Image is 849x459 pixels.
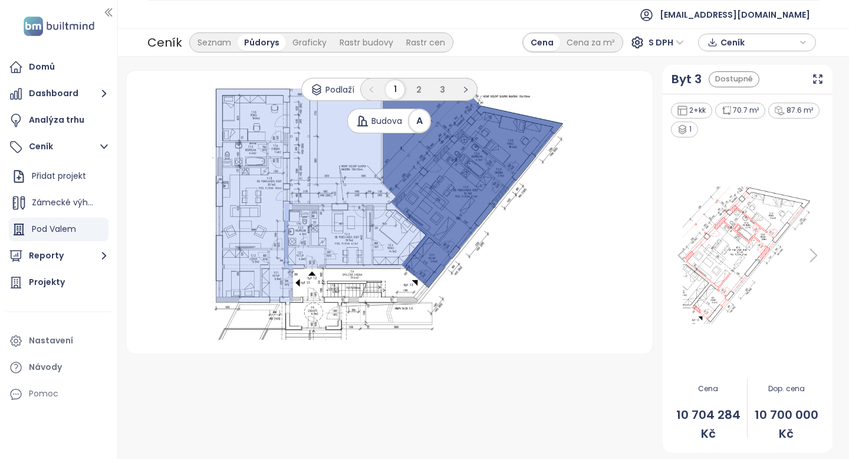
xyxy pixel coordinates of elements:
div: 87.6 m² [768,103,820,119]
div: Rastr budovy [333,34,400,51]
div: button [705,34,809,51]
span: 10 704 284 Kč [670,406,747,443]
button: left [362,80,381,99]
button: right [456,80,475,99]
span: 10 700 000 Kč [748,406,825,443]
a: Domů [6,55,111,79]
div: Projekty [29,275,65,290]
li: Následující strana [456,80,475,99]
div: Přidat projekt [9,165,108,188]
div: 70.7 m² [715,103,766,119]
span: Cena [670,383,747,395]
div: Cena [524,34,560,51]
div: Rastr cen [400,34,452,51]
a: Projekty [6,271,111,294]
div: 1 [671,122,698,137]
span: 1 [394,83,397,95]
span: left [368,86,375,93]
li: 1 [386,80,404,99]
div: Nastavení [29,333,73,348]
div: 2+kk [671,103,712,119]
div: Přidat projekt [32,169,86,183]
span: [EMAIL_ADDRESS][DOMAIN_NAME] [660,1,810,29]
div: Graficky [286,34,333,51]
span: Pod Valem [32,223,76,235]
div: Pomoc [6,382,111,406]
div: Zámecké výhledy 2 [9,191,108,215]
a: Analýza trhu [6,109,111,132]
span: Dop. cena [748,383,825,395]
div: Domů [29,60,55,74]
button: Ceník [6,135,111,159]
div: Pod Valem [9,218,108,241]
div: Ceník [147,32,182,53]
a: Návody [6,356,111,379]
img: logo [20,14,98,38]
span: right [462,86,469,93]
div: Seznam [191,34,238,51]
button: Reporty [6,244,111,268]
img: Floor plan [670,183,825,327]
li: Předchozí strana [362,80,381,99]
div: Cena za m² [560,34,621,51]
span: Ceník [720,34,797,51]
span: 2 [416,84,422,96]
div: Návody [29,360,62,375]
li: 2 [409,80,428,99]
div: Pomoc [29,386,58,401]
div: Půdorys [238,34,286,51]
span: Zámecké výhledy 2 [32,196,112,208]
a: Byt 3 [672,70,702,88]
a: Nastavení [6,329,111,353]
span: 3 [440,84,445,96]
span: Podlaží [325,83,354,96]
div: A [410,110,429,132]
li: 3 [433,80,452,99]
div: Analýza trhu [29,113,84,127]
span: Budova [371,114,402,127]
span: S DPH [649,34,684,51]
div: Dostupné [709,71,759,87]
button: Dashboard [6,82,111,106]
